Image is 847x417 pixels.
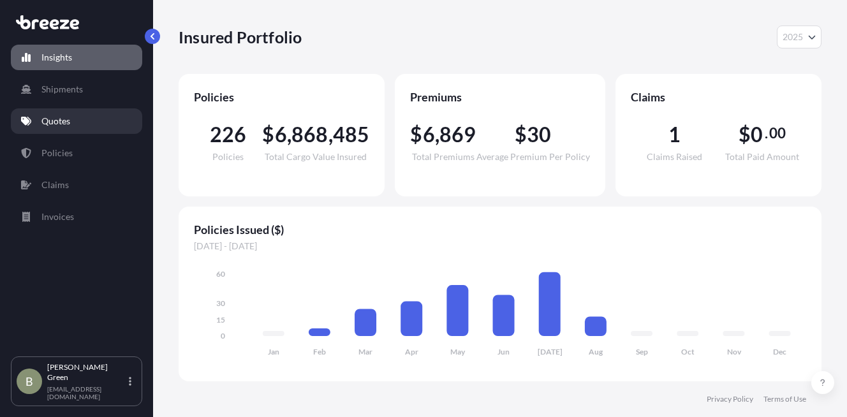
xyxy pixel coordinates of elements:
span: Claims [631,89,806,105]
p: Invoices [41,210,74,223]
p: Claims [41,179,69,191]
span: . [765,128,768,138]
tspan: Apr [405,347,418,356]
a: Privacy Policy [707,394,753,404]
span: 1 [668,124,681,145]
a: Claims [11,172,142,198]
tspan: Mar [358,347,372,356]
span: 6 [275,124,287,145]
tspan: 60 [216,269,225,279]
span: $ [410,124,422,145]
tspan: Aug [589,347,603,356]
tspan: Feb [313,347,326,356]
tspan: Jun [497,347,510,356]
span: Premiums [410,89,589,105]
button: Year Selector [777,26,821,48]
tspan: [DATE] [538,347,563,356]
span: 869 [439,124,476,145]
span: Claims Raised [647,152,702,161]
span: 2025 [783,31,803,43]
span: Total Paid Amount [725,152,799,161]
span: [DATE] - [DATE] [194,240,806,252]
span: , [328,124,333,145]
span: 00 [769,128,786,138]
span: $ [515,124,527,145]
p: Policies [41,147,73,159]
span: Average Premium Per Policy [476,152,590,161]
span: $ [739,124,751,145]
span: 30 [527,124,551,145]
span: Total Cargo Value Insured [265,152,367,161]
span: 6 [423,124,435,145]
a: Quotes [11,108,142,134]
p: [PERSON_NAME] Green [47,362,126,383]
p: Shipments [41,83,83,96]
span: $ [262,124,274,145]
span: Policies [194,89,369,105]
span: 485 [333,124,370,145]
span: Policies [212,152,244,161]
span: 868 [291,124,328,145]
tspan: Sep [636,347,648,356]
tspan: 0 [221,331,225,340]
p: Insights [41,51,72,64]
tspan: 30 [216,298,225,308]
span: Policies Issued ($) [194,222,806,237]
a: Insights [11,45,142,70]
span: 226 [210,124,247,145]
span: , [287,124,291,145]
span: B [26,375,33,388]
tspan: Dec [773,347,786,356]
p: [EMAIL_ADDRESS][DOMAIN_NAME] [47,385,126,400]
span: Total Premiums [412,152,475,161]
p: Quotes [41,115,70,128]
a: Invoices [11,204,142,230]
tspan: Jan [268,347,279,356]
tspan: Nov [727,347,742,356]
a: Policies [11,140,142,166]
span: 0 [751,124,763,145]
tspan: 15 [216,315,225,325]
tspan: May [450,347,466,356]
p: Insured Portfolio [179,27,302,47]
a: Terms of Use [763,394,806,404]
span: , [435,124,439,145]
a: Shipments [11,77,142,102]
tspan: Oct [681,347,695,356]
